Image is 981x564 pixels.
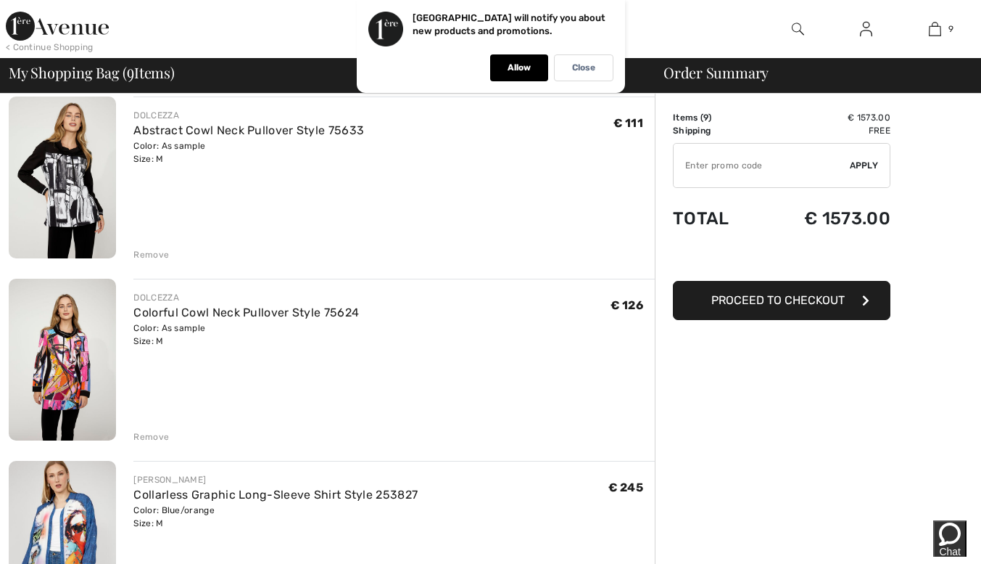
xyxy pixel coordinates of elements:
td: Free [758,124,890,137]
span: My Shopping Bag ( Items) [9,65,175,80]
span: € 126 [610,298,644,312]
td: Shipping [673,124,758,137]
span: € 111 [613,116,644,130]
button: Proceed to Checkout [673,281,890,320]
img: search the website [792,20,804,38]
img: Abstract Cowl Neck Pullover Style 75633 [9,97,116,258]
p: Close [572,62,595,73]
td: Total [673,194,758,243]
div: Remove [133,248,169,261]
div: Order Summary [646,65,972,80]
p: Allow [508,62,531,73]
a: Collarless Graphic Long-Sleeve Shirt Style 253827 [133,488,418,502]
span: Apply [850,159,879,172]
a: Colorful Cowl Neck Pullover Style 75624 [133,306,359,319]
td: € 1573.00 [758,111,890,124]
img: Colorful Cowl Neck Pullover Style 75624 [9,279,116,441]
div: Color: As sample Size: M [133,322,359,348]
img: My Bag [929,20,941,38]
span: Chat [50,25,72,37]
iframe: PayPal [673,243,890,276]
a: Sign In [848,20,884,38]
div: DOLCEZZA [133,109,364,122]
img: My Info [860,20,872,38]
iframe: Opens a widget where you can chat to one of our agents [889,520,966,557]
div: Color: Blue/orange Size: M [133,504,418,530]
img: 1ère Avenue [6,12,109,41]
span: 9 [948,23,953,36]
span: Proceed to Checkout [711,293,845,307]
span: 9 [703,113,708,123]
input: Promo code [674,144,850,187]
div: < Continue Shopping [6,41,94,54]
td: Items ( ) [673,111,758,124]
a: 9 [901,20,969,38]
p: [GEOGRAPHIC_DATA] will notify you about new products and promotions. [413,12,605,36]
div: [PERSON_NAME] [133,473,418,486]
a: Abstract Cowl Neck Pullover Style 75633 [133,123,364,137]
div: DOLCEZZA [133,291,359,304]
td: € 1573.00 [758,194,890,243]
div: Color: As sample Size: M [133,139,364,165]
span: € 245 [608,481,644,494]
span: 9 [127,62,134,81]
div: Remove [133,430,169,444]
